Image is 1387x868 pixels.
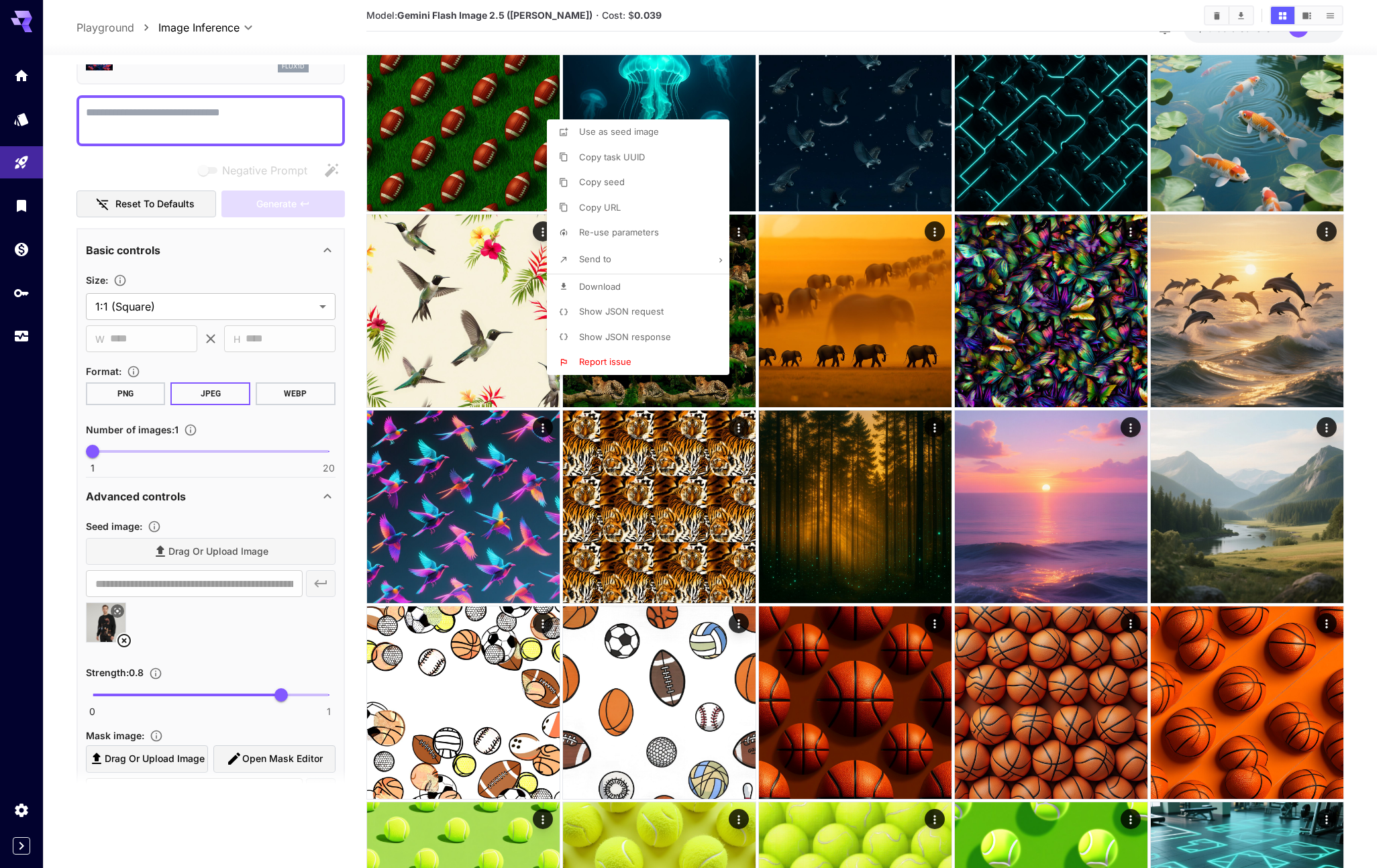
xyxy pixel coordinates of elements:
[579,152,645,162] span: Copy task UUID
[579,356,631,367] span: Report issue
[579,306,664,317] span: Show JSON request
[579,176,625,187] span: Copy seed
[579,126,659,137] span: Use as seed image
[579,202,621,213] span: Copy URL
[579,281,621,292] span: Download
[579,254,611,264] span: Send to
[579,331,671,342] span: Show JSON response
[579,227,659,237] span: Re-use parameters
